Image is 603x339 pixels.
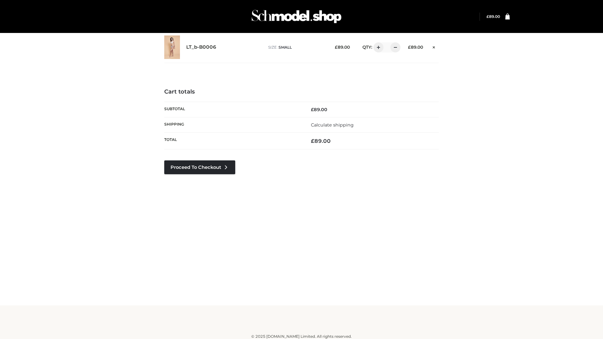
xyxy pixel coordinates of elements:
bdi: 89.00 [408,45,423,50]
a: Remove this item [429,42,439,51]
bdi: 89.00 [311,138,331,144]
bdi: 89.00 [335,45,350,50]
span: SMALL [279,45,292,50]
span: £ [335,45,338,50]
a: £89.00 [486,14,500,19]
th: Subtotal [164,102,301,117]
a: Proceed to Checkout [164,160,235,174]
p: size : [268,45,325,50]
span: £ [311,107,314,112]
img: Schmodel Admin 964 [249,4,344,29]
th: Total [164,133,301,149]
th: Shipping [164,117,301,132]
bdi: 89.00 [311,107,327,112]
span: £ [408,45,411,50]
bdi: 89.00 [486,14,500,19]
h4: Cart totals [164,89,439,95]
div: QTY: [356,42,398,52]
span: £ [486,14,489,19]
span: £ [311,138,314,144]
img: LT_b-B0006 - SMALL [164,35,180,59]
a: Calculate shipping [311,122,354,128]
a: LT_b-B0006 [186,44,216,50]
